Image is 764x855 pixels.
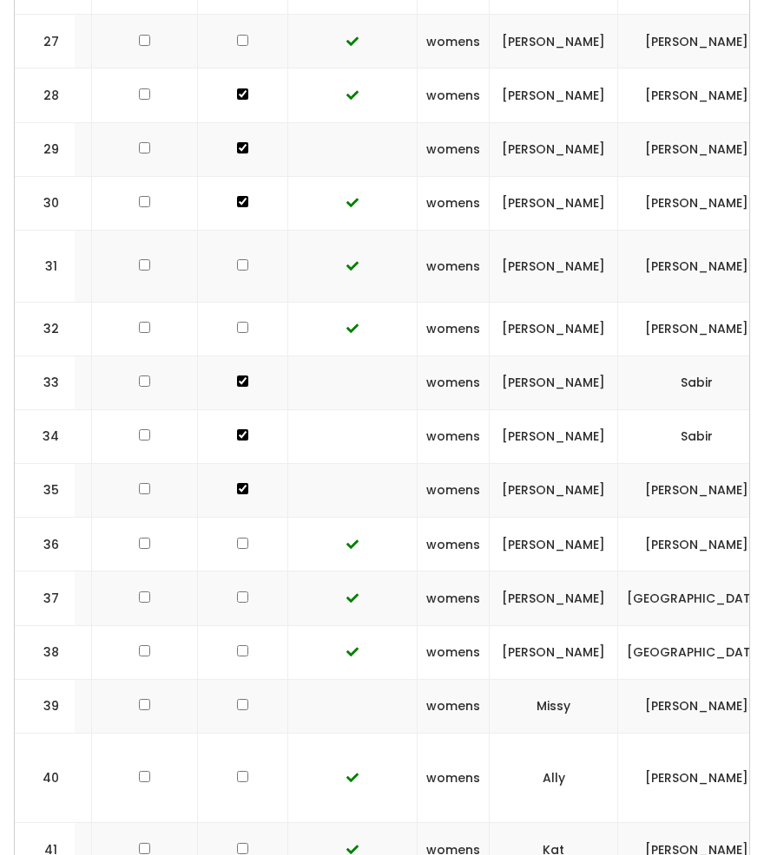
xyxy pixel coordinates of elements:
[490,302,618,356] td: [PERSON_NAME]
[418,625,490,679] td: womens
[15,625,76,679] td: 38
[15,571,76,625] td: 37
[490,733,618,822] td: Ally
[418,571,490,625] td: womens
[15,122,76,176] td: 29
[490,410,618,464] td: [PERSON_NAME]
[418,302,490,356] td: womens
[15,176,76,230] td: 30
[15,679,76,733] td: 39
[490,518,618,571] td: [PERSON_NAME]
[490,571,618,625] td: [PERSON_NAME]
[490,356,618,409] td: [PERSON_NAME]
[490,625,618,679] td: [PERSON_NAME]
[418,122,490,176] td: womens
[15,518,76,571] td: 36
[418,69,490,122] td: womens
[490,15,618,69] td: [PERSON_NAME]
[418,733,490,822] td: womens
[418,679,490,733] td: womens
[490,230,618,302] td: [PERSON_NAME]
[418,230,490,302] td: womens
[15,733,76,822] td: 40
[418,356,490,409] td: womens
[490,679,618,733] td: Missy
[15,230,76,302] td: 31
[15,69,76,122] td: 28
[418,15,490,69] td: womens
[15,464,76,518] td: 35
[490,69,618,122] td: [PERSON_NAME]
[490,176,618,230] td: [PERSON_NAME]
[418,518,490,571] td: womens
[418,176,490,230] td: womens
[418,410,490,464] td: womens
[15,302,76,356] td: 32
[418,464,490,518] td: womens
[490,464,618,518] td: [PERSON_NAME]
[490,122,618,176] td: [PERSON_NAME]
[15,410,76,464] td: 34
[15,356,76,409] td: 33
[15,15,76,69] td: 27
